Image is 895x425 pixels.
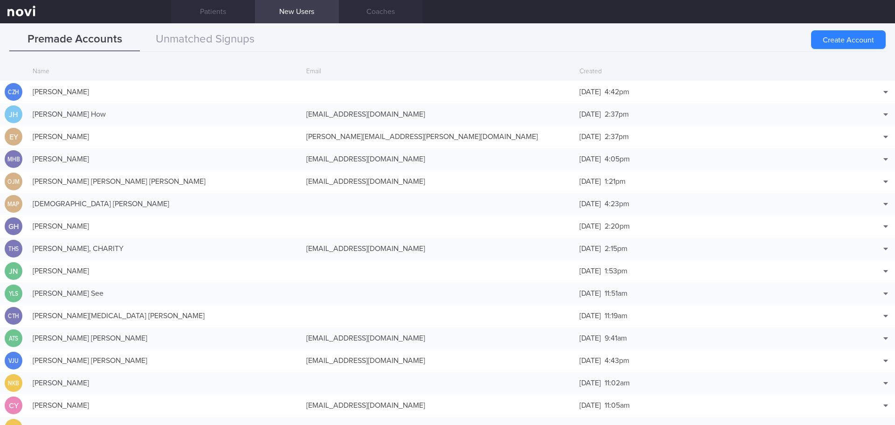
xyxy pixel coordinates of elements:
div: THS [6,240,21,258]
span: 11:51am [605,290,627,297]
span: 4:23pm [605,200,629,208]
div: [PERSON_NAME] [PERSON_NAME] [28,351,302,370]
div: [PERSON_NAME] [PERSON_NAME] [28,329,302,348]
div: [PERSON_NAME] [28,150,302,168]
div: JN [5,262,22,280]
button: Create Account [811,30,886,49]
div: Email [302,63,575,81]
span: 9:41am [605,334,627,342]
span: [DATE] [579,357,601,364]
div: OJM [6,173,21,191]
span: 1:53pm [605,267,627,275]
span: [DATE] [579,178,601,185]
div: [PERSON_NAME] See [28,284,302,303]
span: [DATE] [579,402,601,409]
div: [EMAIL_ADDRESS][DOMAIN_NAME] [302,105,575,124]
span: 2:37pm [605,133,629,140]
span: [DATE] [579,155,601,163]
div: [PERSON_NAME] [28,217,302,236]
span: 2:15pm [605,245,627,252]
span: [DATE] [579,334,601,342]
div: MHB [6,150,21,168]
span: [DATE] [579,133,601,140]
div: Name [28,63,302,81]
div: [EMAIL_ADDRESS][DOMAIN_NAME] [302,351,575,370]
span: [DATE] [579,245,601,252]
div: [PERSON_NAME] [28,396,302,415]
span: 4:05pm [605,155,630,163]
div: GH [5,217,22,236]
span: 4:42pm [605,88,629,96]
button: Premade Accounts [9,28,140,51]
div: Created [575,63,848,81]
span: [DATE] [579,88,601,96]
span: [DATE] [579,312,601,320]
div: [PERSON_NAME][MEDICAL_DATA] [PERSON_NAME] [28,307,302,325]
div: [EMAIL_ADDRESS][DOMAIN_NAME] [302,150,575,168]
div: CZH [6,83,21,101]
span: 2:20pm [605,223,630,230]
div: [EMAIL_ADDRESS][DOMAIN_NAME] [302,329,575,348]
span: [DATE] [579,200,601,208]
span: 1:21pm [605,178,626,185]
div: [PERSON_NAME] How [28,105,302,124]
div: JH [5,105,22,124]
div: [PERSON_NAME][EMAIL_ADDRESS][PERSON_NAME][DOMAIN_NAME] [302,127,575,146]
div: [PERSON_NAME] [28,374,302,392]
span: [DATE] [579,379,601,387]
div: [EMAIL_ADDRESS][DOMAIN_NAME] [302,239,575,258]
span: 4:43pm [605,357,629,364]
div: VJU [6,352,21,370]
span: [DATE] [579,223,601,230]
div: CY [5,397,22,415]
div: MAP [6,195,21,213]
div: [EMAIL_ADDRESS][DOMAIN_NAME] [302,172,575,191]
span: 11:19am [605,312,627,320]
div: [PERSON_NAME] [28,262,302,280]
span: 11:02am [605,379,630,387]
div: [PERSON_NAME] [28,127,302,146]
div: [PERSON_NAME], CHARITY [28,239,302,258]
div: NKB [6,374,21,392]
div: [EMAIL_ADDRESS][DOMAIN_NAME] [302,396,575,415]
div: [PERSON_NAME] [PERSON_NAME] [PERSON_NAME] [28,172,302,191]
div: YLS [6,285,21,303]
div: CTH [6,307,21,325]
span: [DATE] [579,111,601,118]
div: EY [5,128,22,146]
span: [DATE] [579,290,601,297]
div: [PERSON_NAME] [28,83,302,101]
button: Unmatched Signups [140,28,270,51]
span: 11:05am [605,402,630,409]
span: [DATE] [579,267,601,275]
span: 2:37pm [605,111,629,118]
div: ATS [6,329,21,348]
div: [DEMOGRAPHIC_DATA] [PERSON_NAME] [28,195,302,213]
